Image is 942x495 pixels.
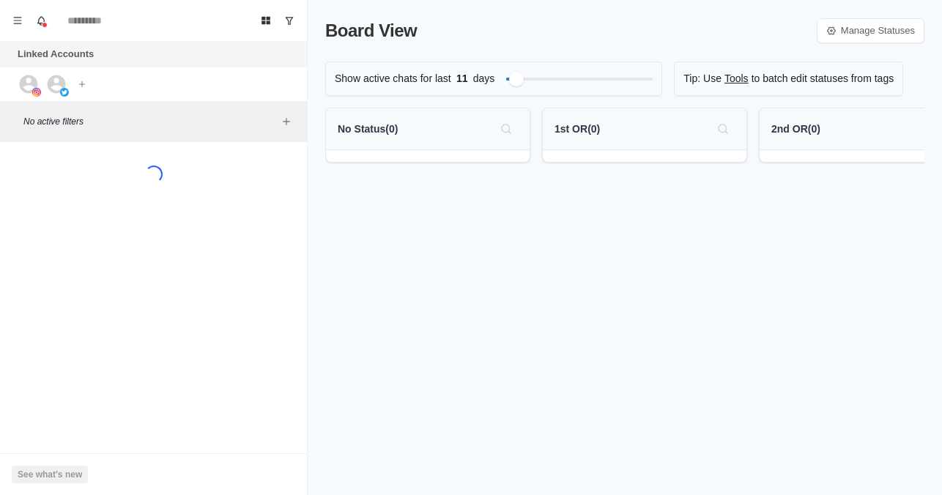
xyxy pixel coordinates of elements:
p: No active filters [23,115,278,128]
a: Manage Statuses [817,18,924,43]
p: 1st OR ( 0 ) [555,122,600,137]
button: Search [494,117,518,141]
button: See what's new [12,466,88,483]
button: Add account [73,75,91,93]
p: Show active chats for last [335,71,451,86]
p: 2nd OR ( 0 ) [771,122,820,137]
p: to batch edit statuses from tags [752,71,894,86]
p: Linked Accounts [18,47,94,62]
p: No Status ( 0 ) [338,122,398,137]
button: Show unread conversations [278,9,301,32]
p: days [473,71,495,86]
p: Board View [325,18,417,44]
img: picture [60,88,69,97]
a: Tools [724,71,749,86]
button: Board View [254,9,278,32]
button: Search [711,117,735,141]
img: picture [32,88,41,97]
span: 11 [451,71,473,86]
button: Menu [6,9,29,32]
p: Tip: Use [683,71,722,86]
button: Notifications [29,9,53,32]
div: Filter by activity days [509,72,524,86]
button: Add filters [278,113,295,130]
